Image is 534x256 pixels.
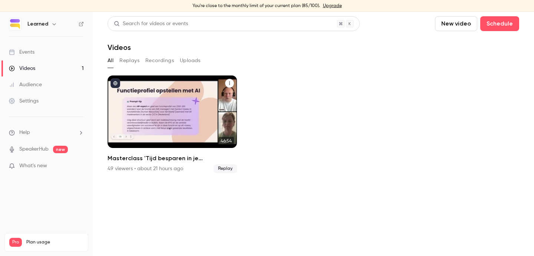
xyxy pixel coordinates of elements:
[218,137,234,145] span: 46:54
[108,165,183,172] div: 49 viewers • about 21 hours ago
[108,55,113,67] button: All
[27,20,48,28] h6: Learned
[9,81,42,88] div: Audience
[9,238,22,247] span: Pro
[19,129,30,137] span: Help
[108,154,237,163] h2: Masterclass 'Tijd besparen in je evaluatieproces met AI'
[108,43,131,52] h1: Videos
[323,3,342,9] a: Upgrade
[114,20,188,28] div: Search for videos or events
[9,97,39,105] div: Settings
[119,55,139,67] button: Replays
[480,16,519,31] button: Schedule
[19,162,47,170] span: What's new
[75,163,84,169] iframe: Noticeable Trigger
[26,239,83,245] span: Plan usage
[53,146,68,153] span: new
[108,75,237,173] a: 46:54Masterclass 'Tijd besparen in je evaluatieproces met AI'49 viewers • about 21 hours agoReplay
[111,78,120,88] button: published
[180,55,201,67] button: Uploads
[435,16,477,31] button: New video
[9,48,34,56] div: Events
[145,55,174,67] button: Recordings
[108,75,519,173] ul: Videos
[9,129,84,137] li: help-dropdown-opener
[9,18,21,30] img: Learned
[214,164,237,173] span: Replay
[19,145,49,153] a: SpeakerHub
[108,75,237,173] li: Masterclass 'Tijd besparen in je evaluatieproces met AI'
[108,16,519,252] section: Videos
[9,65,35,72] div: Videos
